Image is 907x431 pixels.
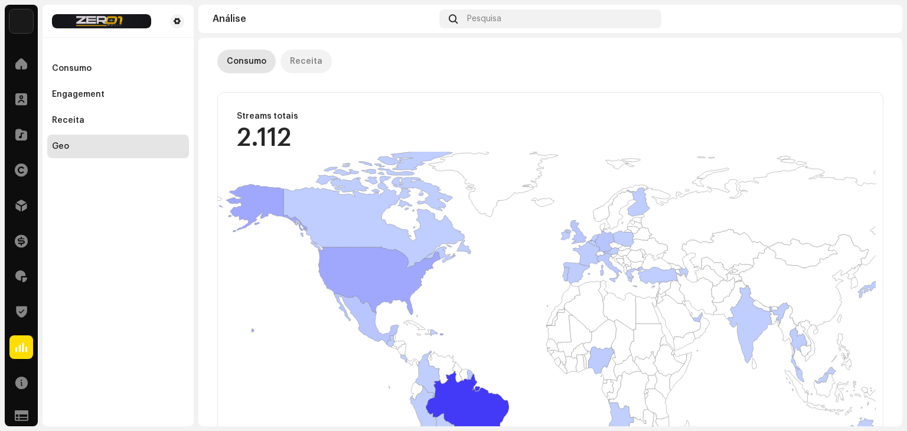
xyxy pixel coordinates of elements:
[52,14,151,28] img: 447fdb0e-7466-46eb-a752-159f42a3cee2
[52,64,92,73] div: Consumo
[52,90,105,99] div: Engagement
[237,112,298,121] div: Streams totais
[47,57,189,80] re-m-nav-item: Consumo
[227,50,266,73] div: Consumo
[47,135,189,158] re-m-nav-item: Geo
[213,14,435,24] div: Análise
[52,142,69,151] div: Geo
[47,83,189,106] re-m-nav-item: Engagement
[52,116,84,125] div: Receita
[869,9,888,28] img: d5fcb490-8619-486f-abee-f37e7aa619ed
[467,14,501,24] span: Pesquisa
[47,109,189,132] re-m-nav-item: Receita
[9,9,33,33] img: cd9a510e-9375-452c-b98b-71401b54d8f9
[290,50,322,73] div: Receita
